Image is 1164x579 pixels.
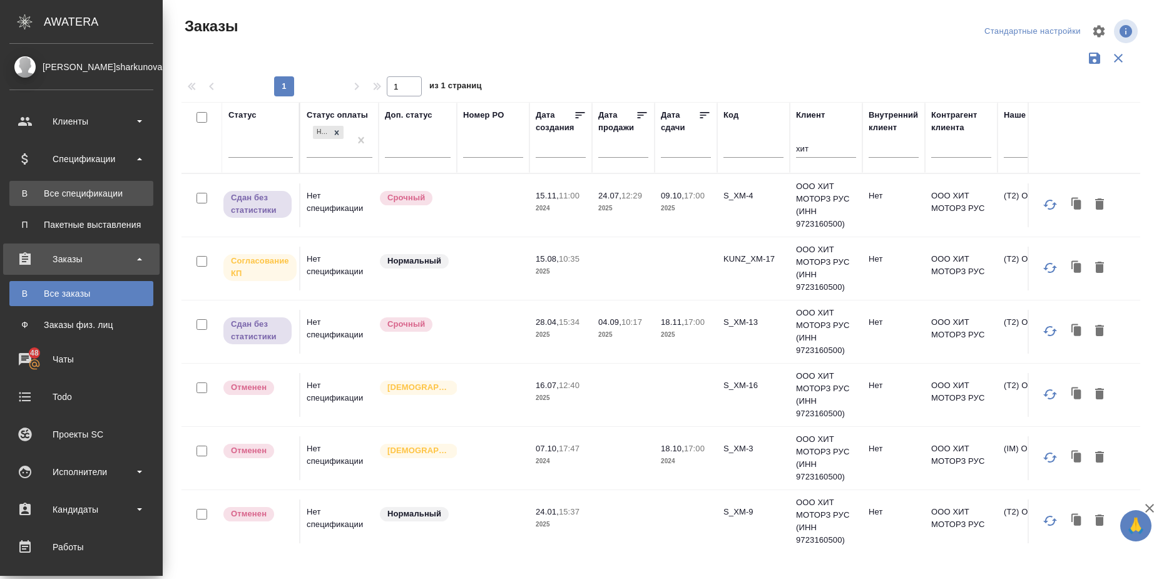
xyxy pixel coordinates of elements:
td: Нет спецификации [300,373,379,417]
button: Удалить [1089,256,1110,280]
p: 15:37 [559,507,579,516]
a: ВВсе спецификации [9,181,153,206]
td: Нет спецификации [300,183,379,227]
p: S_XM-4 [723,190,784,202]
div: Дата создания [536,109,574,134]
p: ООО ХИТ МОТОРЗ РУС (ИНН 9723160500) [796,496,856,546]
span: из 1 страниц [429,78,482,96]
p: Срочный [387,192,425,204]
p: ООО ХИТ МОТОРЗ РУС [931,316,991,341]
p: 18.11, [661,317,684,327]
div: Доп. статус [385,109,432,121]
div: Все заказы [16,287,147,300]
p: Сдан без статистики [231,192,284,217]
p: 2024 [536,455,586,468]
p: Сдан без статистики [231,318,284,343]
div: Клиент [796,109,825,121]
button: Клонировать [1065,446,1089,469]
p: Согласование КП [231,255,289,280]
button: Удалить [1089,382,1110,406]
div: Статус оплаты [307,109,368,121]
p: Нормальный [387,508,441,520]
p: 24.01, [536,507,559,516]
p: ООО ХИТ МОТОРЗ РУС [931,443,991,468]
p: ООО ХИТ МОТОРЗ РУС [931,190,991,215]
div: [PERSON_NAME]sharkunova [9,60,153,74]
div: Нет спецификации [313,126,330,139]
p: 10:35 [559,254,579,264]
p: S_XM-3 [723,443,784,455]
div: Выставляется автоматически для первых 3 заказов нового контактного лица. Особое внимание [379,379,451,396]
p: Срочный [387,318,425,330]
div: Контрагент клиента [931,109,991,134]
p: ООО ХИТ МОТОРЗ РУС (ИНН 9723160500) [796,243,856,294]
div: Todo [9,387,153,406]
a: ВВсе заказы [9,281,153,306]
p: 09.10, [661,191,684,200]
span: 🙏 [1125,513,1146,539]
p: ООО ХИТ МОТОРЗ РУС [931,379,991,404]
div: Номер PO [463,109,504,121]
p: Отменен [231,381,267,394]
button: Клонировать [1065,382,1089,406]
p: 18.10, [661,444,684,453]
button: Удалить [1089,319,1110,343]
td: (IM) ООО "Импульс" [998,436,1148,480]
div: Дата сдачи [661,109,698,134]
div: Статус [228,109,257,121]
p: 15.11, [536,191,559,200]
td: (Т2) ООО "Трактат24" [998,183,1148,227]
p: Нет [869,379,919,392]
div: Заказы [9,250,153,269]
p: Нет [869,316,919,329]
p: 15.08, [536,254,559,264]
p: 2024 [661,455,711,468]
div: Работы [9,538,153,556]
div: Чаты [9,350,153,369]
p: ООО ХИТ МОТОРЗ РУС [931,253,991,278]
div: Проекты SC [9,425,153,444]
div: Статус по умолчанию для стандартных заказов [379,253,451,270]
div: Выставляет КМ после отмены со стороны клиента. Если уже после запуска – КМ пишет ПМу про отмену, ... [222,443,293,459]
button: Обновить [1035,190,1065,220]
td: Нет спецификации [300,500,379,543]
p: 2025 [536,329,586,341]
div: Выставляется автоматически, если на указанный объем услуг необходимо больше времени в стандартном... [379,316,451,333]
p: 2025 [536,265,586,278]
p: 16.07, [536,381,559,390]
button: Обновить [1035,443,1065,473]
button: Клонировать [1065,319,1089,343]
div: Наше юр. лицо [1004,109,1066,121]
p: 2025 [598,329,648,341]
div: split button [981,22,1084,41]
p: 07.10, [536,444,559,453]
button: Клонировать [1065,256,1089,280]
div: Дата продажи [598,109,636,134]
div: Код [723,109,738,121]
div: Пакетные выставления [16,218,147,231]
p: ООО ХИТ МОТОРЗ РУС (ИНН 9723160500) [796,370,856,420]
p: [DEMOGRAPHIC_DATA] [387,381,450,394]
div: Нет спецификации [312,125,345,140]
span: Заказы [181,16,238,36]
button: Сохранить фильтры [1083,46,1106,70]
button: Удалить [1089,193,1110,217]
p: Нормальный [387,255,441,267]
p: 2025 [536,392,586,404]
div: Статус по умолчанию для стандартных заказов [379,506,451,523]
p: Нет [869,190,919,202]
div: Выставляет КМ после отмены со стороны клиента. Если уже после запуска – КМ пишет ПМу про отмену, ... [222,506,293,523]
td: (Т2) ООО "Трактат24" [998,247,1148,290]
button: Клонировать [1065,509,1089,533]
p: ООО ХИТ МОТОРЗ РУС (ИНН 9723160500) [796,180,856,230]
a: ППакетные выставления [9,212,153,237]
p: 10:17 [621,317,642,327]
td: Нет спецификации [300,247,379,290]
button: Удалить [1089,509,1110,533]
p: S_XM-16 [723,379,784,392]
span: Настроить таблицу [1084,16,1114,46]
p: 11:00 [559,191,579,200]
p: KUNZ_XM-17 [723,253,784,265]
div: Исполнители [9,463,153,481]
td: (Т2) ООО "Трактат24" [998,500,1148,543]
